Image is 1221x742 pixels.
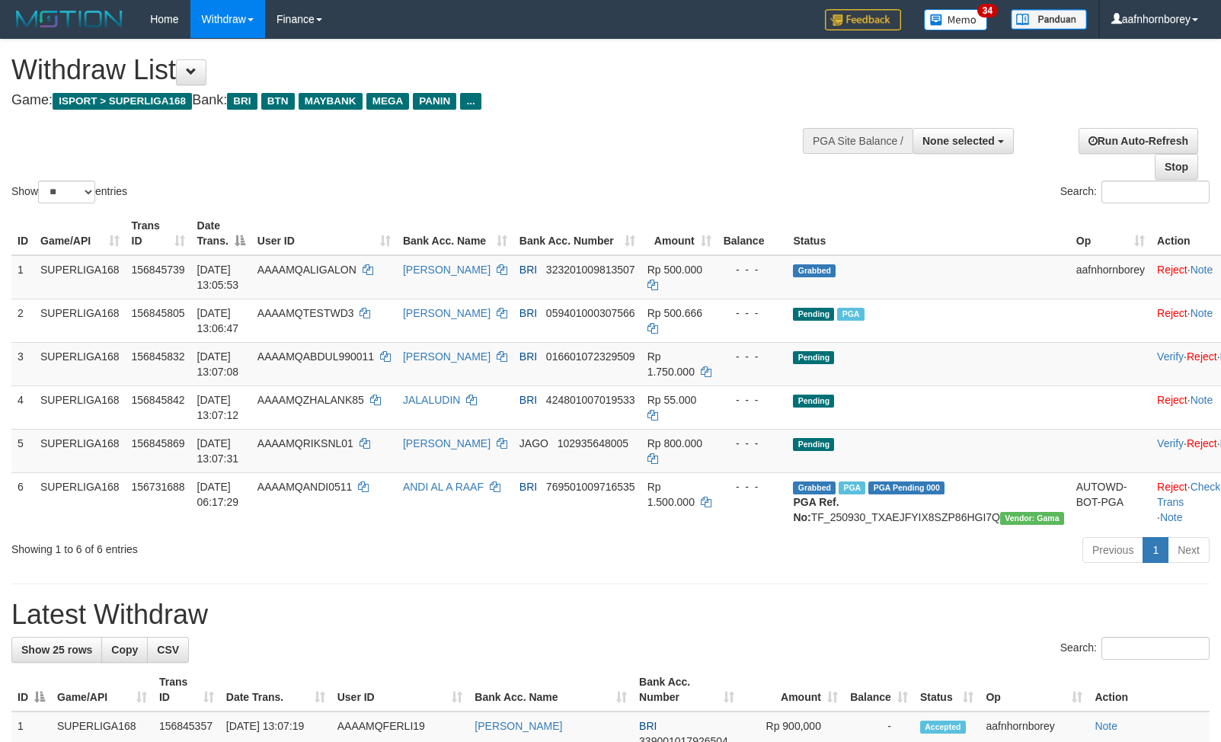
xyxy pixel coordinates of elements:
a: Note [1191,394,1213,406]
div: Showing 1 to 6 of 6 entries [11,536,497,557]
h1: Latest Withdraw [11,600,1210,630]
span: MAYBANK [299,93,363,110]
span: Vendor URL: https://trx31.1velocity.biz [1000,512,1064,525]
span: AAAAMQRIKSNL01 [257,437,353,449]
a: Reject [1157,481,1187,493]
a: Run Auto-Refresh [1079,128,1198,154]
a: Note [1191,307,1213,319]
span: 34 [977,4,998,18]
a: Previous [1082,537,1143,563]
th: Bank Acc. Name: activate to sort column ascending [468,668,633,712]
th: Game/API: activate to sort column ascending [34,212,126,255]
span: Copy 323201009813507 to clipboard [546,264,635,276]
span: BRI [227,93,257,110]
span: [DATE] 13:07:31 [197,437,239,465]
select: Showentries [38,181,95,203]
a: [PERSON_NAME] [403,307,491,319]
span: Copy 102935648005 to clipboard [558,437,628,449]
th: Amount: activate to sort column ascending [641,212,718,255]
td: SUPERLIGA168 [34,299,126,342]
span: BRI [519,394,537,406]
span: [DATE] 13:06:47 [197,307,239,334]
th: Amount: activate to sort column ascending [740,668,844,712]
h4: Game: Bank: [11,93,799,108]
span: PANIN [413,93,456,110]
a: Note [1160,511,1183,523]
span: Copy 016601072329509 to clipboard [546,350,635,363]
span: 156845739 [132,264,185,276]
a: Show 25 rows [11,637,102,663]
span: Pending [793,308,834,321]
a: Check Trans [1157,481,1220,508]
span: None selected [922,135,995,147]
input: Search: [1101,637,1210,660]
td: TF_250930_TXAEJFYIX8SZP86HGI7Q [787,472,1069,531]
td: AUTOWD-BOT-PGA [1070,472,1151,531]
th: Game/API: activate to sort column ascending [51,668,153,712]
a: Verify [1157,437,1184,449]
th: Trans ID: activate to sort column ascending [153,668,220,712]
th: Date Trans.: activate to sort column ascending [220,668,331,712]
th: User ID: activate to sort column ascending [331,668,469,712]
span: 156731688 [132,481,185,493]
span: 156845805 [132,307,185,319]
th: Trans ID: activate to sort column ascending [126,212,191,255]
td: 1 [11,255,34,299]
input: Search: [1101,181,1210,203]
th: Balance: activate to sort column ascending [844,668,914,712]
a: Reject [1157,394,1187,406]
span: AAAAMQZHALANK85 [257,394,364,406]
th: Balance [718,212,788,255]
td: SUPERLIGA168 [34,472,126,531]
span: Pending [793,438,834,451]
a: Stop [1155,154,1198,180]
td: SUPERLIGA168 [34,385,126,429]
th: Bank Acc. Name: activate to sort column ascending [397,212,513,255]
td: aafnhornborey [1070,255,1151,299]
span: MEGA [366,93,410,110]
span: Pending [793,351,834,364]
img: MOTION_logo.png [11,8,127,30]
div: PGA Site Balance / [803,128,913,154]
a: 1 [1143,537,1168,563]
span: BRI [519,307,537,319]
span: Copy 424801007019533 to clipboard [546,394,635,406]
span: [DATE] 13:07:08 [197,350,239,378]
a: ANDI AL A RAAF [403,481,484,493]
span: AAAAMQABDUL990011 [257,350,374,363]
th: Date Trans.: activate to sort column descending [191,212,251,255]
img: panduan.png [1011,9,1087,30]
a: Note [1095,720,1117,732]
a: Verify [1157,350,1184,363]
b: PGA Ref. No: [793,496,839,523]
span: CSV [157,644,179,656]
img: Button%20Memo.svg [924,9,988,30]
span: Show 25 rows [21,644,92,656]
td: SUPERLIGA168 [34,342,126,385]
label: Search: [1060,637,1210,660]
span: BTN [261,93,295,110]
span: ISPORT > SUPERLIGA168 [53,93,192,110]
a: [PERSON_NAME] [403,350,491,363]
td: 5 [11,429,34,472]
a: Reject [1157,307,1187,319]
span: 156845842 [132,394,185,406]
div: - - - [724,349,782,364]
th: Op: activate to sort column ascending [980,668,1088,712]
td: SUPERLIGA168 [34,429,126,472]
button: None selected [913,128,1014,154]
th: Action [1088,668,1210,712]
td: 4 [11,385,34,429]
div: - - - [724,392,782,408]
th: Status: activate to sort column ascending [914,668,980,712]
td: SUPERLIGA168 [34,255,126,299]
span: Copy 059401000307566 to clipboard [546,307,635,319]
a: JALALUDIN [403,394,460,406]
h1: Withdraw List [11,55,799,85]
span: AAAAMQANDI0511 [257,481,353,493]
span: 156845869 [132,437,185,449]
th: Op: activate to sort column ascending [1070,212,1151,255]
a: Note [1191,264,1213,276]
span: BRI [519,481,537,493]
label: Search: [1060,181,1210,203]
